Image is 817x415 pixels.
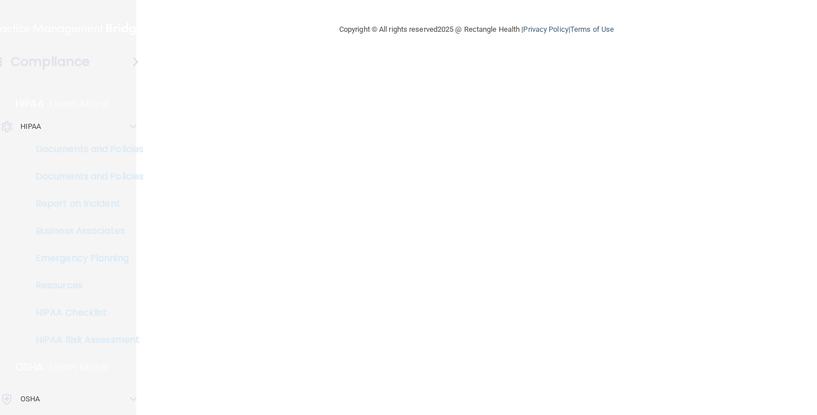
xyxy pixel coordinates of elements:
[20,392,40,406] p: OSHA
[15,360,44,374] p: OSHA
[50,97,110,111] p: Learn More!
[570,25,614,33] a: Terms of Use
[7,334,162,346] p: HIPAA Risk Assessment
[7,171,162,182] p: Documents and Policies
[7,144,162,155] p: Documents and Policies
[7,198,162,209] p: Report an Incident
[15,97,44,111] p: HIPAA
[523,25,568,33] a: Privacy Policy
[269,11,684,48] div: Copyright © All rights reserved 2025 @ Rectangle Health | |
[11,54,90,70] h4: Compliance
[20,120,41,133] p: HIPAA
[7,307,162,318] p: HIPAA Checklist
[49,360,110,374] p: Learn More!
[7,253,162,264] p: Emergency Planning
[7,225,162,237] p: Business Associates
[7,280,162,291] p: Resources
